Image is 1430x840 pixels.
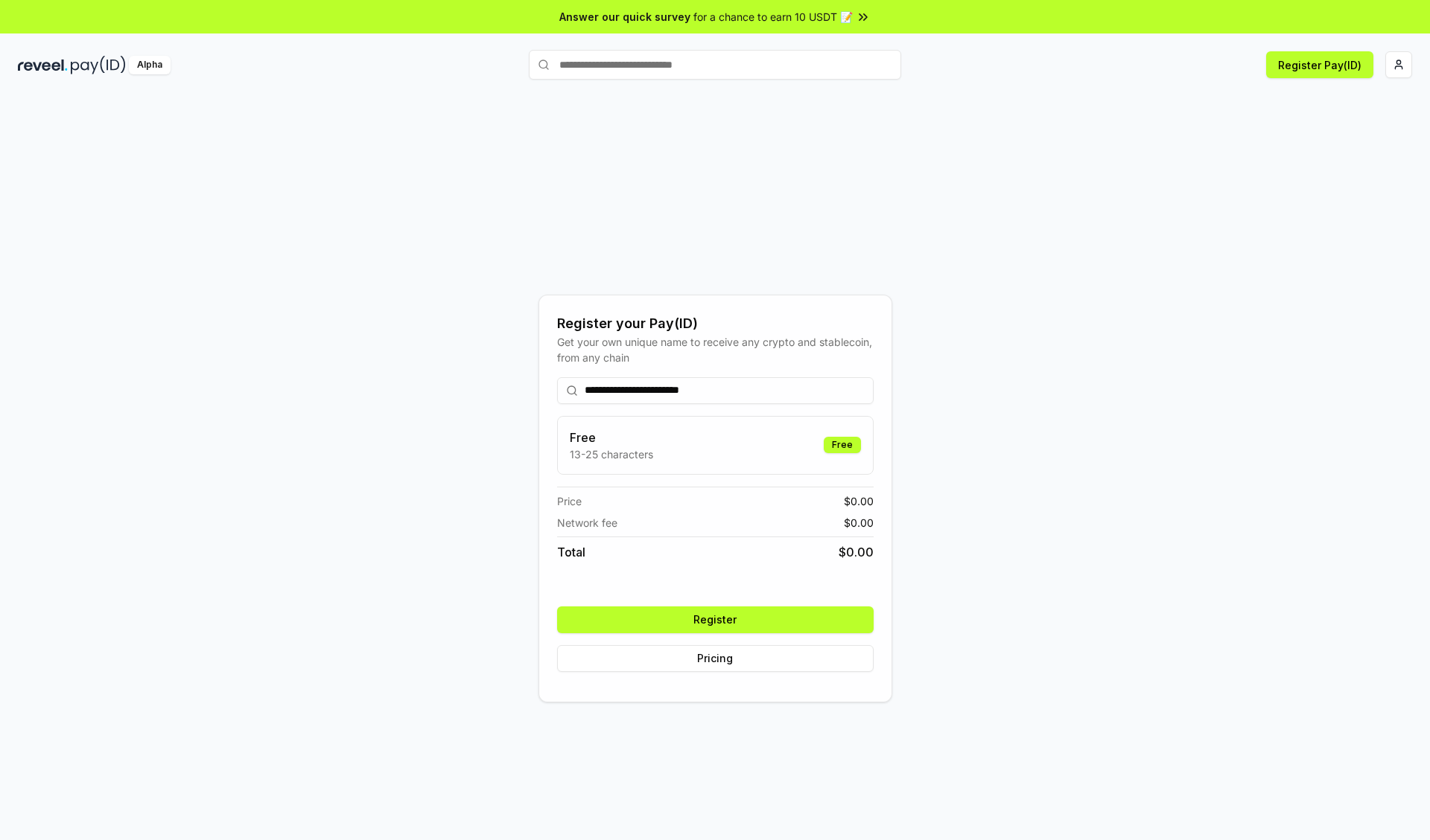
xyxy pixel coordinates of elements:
[559,9,690,25] span: Answer our quick survey
[557,334,874,365] div: Get your own unique name to receive any crypto and stablecoin, from any chain
[824,437,861,453] div: Free
[839,543,874,561] span: $ 0.00
[557,645,874,672] button: Pricing
[570,429,653,446] h3: Free
[557,515,617,530] span: Network fee
[570,446,653,462] p: 13-25 characters
[557,313,874,334] div: Register your Pay(ID)
[1266,51,1373,78] button: Register Pay(ID)
[129,56,171,74] div: Alpha
[71,56,126,74] img: pay_id
[844,515,874,530] span: $ 0.00
[844,493,874,509] span: $ 0.00
[557,543,585,561] span: Total
[557,493,582,509] span: Price
[557,606,874,633] button: Register
[18,56,68,74] img: reveel_dark
[693,9,853,25] span: for a chance to earn 10 USDT 📝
